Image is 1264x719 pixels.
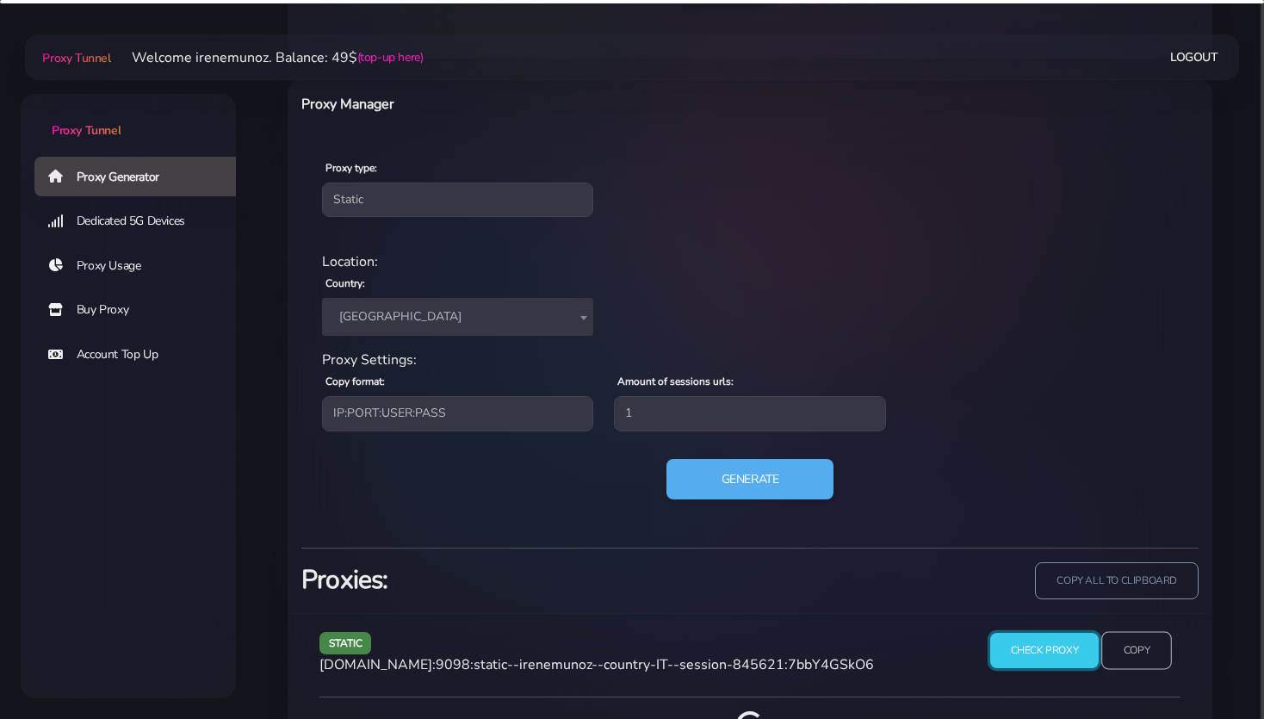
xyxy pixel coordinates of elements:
[34,246,250,286] a: Proxy Usage
[1101,632,1172,670] input: Copy
[1035,562,1199,599] input: copy all to clipboard
[42,50,110,66] span: Proxy Tunnel
[666,459,834,500] button: Generate
[617,374,734,389] label: Amount of sessions urls:
[319,632,372,654] span: static
[301,562,740,598] h3: Proxies:
[990,633,1100,668] input: Check Proxy
[111,47,424,68] li: Welcome irenemunoz. Balance: 49$
[319,655,874,674] span: [DOMAIN_NAME]:9098:static--irenemunoz--country-IT--session-845621:7bbY4GSkO6
[21,94,236,139] a: Proxy Tunnel
[312,350,1188,370] div: Proxy Settings:
[1180,635,1242,697] iframe: Webchat Widget
[39,44,110,71] a: Proxy Tunnel
[34,290,250,330] a: Buy Proxy
[34,335,250,375] a: Account Top Up
[312,251,1188,272] div: Location:
[325,276,365,291] label: Country:
[357,48,424,66] a: (top-up here)
[325,160,377,176] label: Proxy type:
[52,122,121,139] span: Proxy Tunnel
[34,157,250,196] a: Proxy Generator
[1170,41,1218,73] a: Logout
[332,305,583,329] span: Italy
[322,298,593,336] span: Italy
[301,93,816,115] h6: Proxy Manager
[325,374,385,389] label: Copy format:
[34,201,250,241] a: Dedicated 5G Devices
